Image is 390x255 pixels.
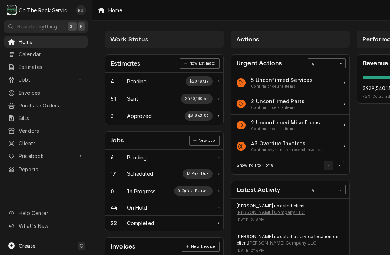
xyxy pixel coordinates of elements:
div: Card Header [105,132,223,150]
div: Action Item Suggestion [251,126,320,132]
div: Card Title [110,136,124,145]
div: Work Status Title [127,112,152,120]
div: On The Rock Services's Avatar [6,5,17,15]
span: Calendar [19,50,84,58]
div: Work Status [105,165,223,183]
div: Card Data [231,72,349,157]
a: Work Status [105,107,223,124]
a: Go to Jobs [4,74,88,85]
div: Work Status Title [127,204,147,211]
a: Action Item [231,72,349,94]
div: Work Status Count [110,78,127,85]
button: Go to Previous Page [324,161,333,170]
span: ⌘ [70,23,75,30]
a: Bills [4,112,88,124]
div: Card Data [105,73,223,125]
div: Current Page Details [237,163,273,168]
div: Event String [237,233,344,247]
div: Work Status Supplemental Data [183,169,213,179]
div: Event Timestamp [237,217,344,223]
a: Home [4,36,88,48]
span: Jobs [19,76,73,83]
div: Pagination Controls [323,161,344,170]
a: Action Item [231,93,349,115]
div: On The Rock Services [19,6,72,14]
div: Work Status Title [127,219,154,227]
div: Card Data Filter Control [308,58,346,68]
a: Reports [4,163,88,175]
div: Action Item Suggestion [251,105,304,111]
a: Invoices [4,87,88,99]
span: Actions [236,36,259,43]
a: Work Status [105,216,223,231]
div: Work Status [105,150,223,165]
a: Go to Pricebook [4,150,88,162]
span: Bills [19,114,84,122]
div: Work Status Count [110,219,127,227]
div: Work Status Supplemental Data [185,111,213,121]
span: Pricebook [19,152,73,160]
div: Card Title [237,185,280,195]
div: Work Status Count [110,204,127,211]
span: Reports [19,166,84,173]
div: Work Status Title [127,170,153,177]
a: Clients [4,137,88,149]
span: Help Center [19,209,83,217]
div: Action Item Title [251,76,313,84]
a: Work Status [105,73,223,90]
div: Card Column Header [105,31,224,48]
a: [PERSON_NAME] Company LLC [237,209,305,216]
div: Card: Estimates [105,54,224,125]
a: Go to What's New [4,220,88,232]
div: Event Details [237,203,344,225]
a: Action Item [231,115,349,136]
div: Card Title [110,59,140,69]
div: Card Title [237,58,282,68]
a: New Invoice [182,242,219,252]
div: Card Header [231,55,349,72]
div: Card Header [231,181,349,199]
a: [PERSON_NAME] Company LLC [248,240,316,246]
div: Card Link Button [182,242,219,252]
div: Card Link Button [180,58,219,69]
a: Purchase Orders [4,100,88,111]
div: Work Status Count [110,112,127,120]
div: Work Status Supplemental Data [186,76,213,86]
span: Create [19,243,35,249]
div: Work Status Count [110,170,127,177]
div: Card Header [105,55,223,73]
button: Go to Next Page [335,161,344,170]
span: Search anything [17,23,57,30]
div: Card Data Filter Control [308,185,346,194]
a: New Estimate [180,58,219,69]
button: Search anything⌘K [4,20,88,33]
div: Card Title [110,242,135,251]
div: Card Link Button [189,136,220,146]
div: Work Status [105,90,223,107]
div: Work Status Title [127,154,147,161]
span: Home [19,38,84,45]
div: All [312,188,333,194]
span: K [80,23,83,30]
a: Go to Help Center [4,207,88,219]
span: Vendors [19,127,84,135]
div: Action Item Suggestion [251,84,313,89]
a: Calendar [4,48,88,60]
div: Event [231,199,349,229]
div: Card Data [105,150,223,231]
div: All [312,62,333,67]
div: RO [76,5,86,15]
div: Card: Jobs [105,131,224,231]
div: Work Status Title [127,78,147,85]
a: Work Status [105,183,223,200]
div: Action Item Suggestion [251,147,322,153]
div: Action Item Title [251,97,304,105]
a: Work Status [105,200,223,216]
div: Work Status Title [127,95,139,102]
a: Action Item [231,136,349,157]
div: Event String [237,203,344,216]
